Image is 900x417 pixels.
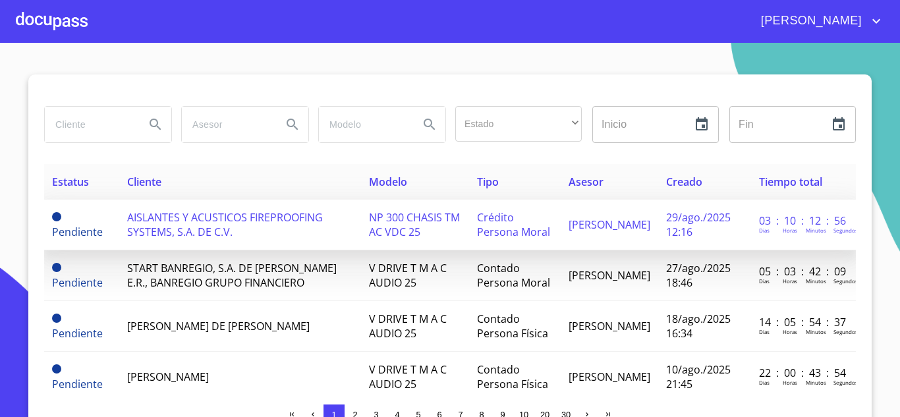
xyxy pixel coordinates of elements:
button: Search [414,109,445,140]
p: Horas [783,379,797,386]
span: 10/ago./2025 21:45 [666,362,731,391]
span: Tiempo total [759,175,822,189]
p: Minutos [806,379,826,386]
p: Dias [759,379,770,386]
p: Segundos [833,227,858,234]
span: Contado Persona Física [477,312,548,341]
p: Dias [759,227,770,234]
input: search [319,107,408,142]
span: 27/ago./2025 18:46 [666,261,731,290]
span: [PERSON_NAME] [569,217,650,232]
span: Pendiente [52,212,61,221]
span: 29/ago./2025 12:16 [666,210,731,239]
span: [PERSON_NAME] DE [PERSON_NAME] [127,319,310,333]
button: Search [140,109,171,140]
p: Horas [783,227,797,234]
p: Segundos [833,277,858,285]
p: Dias [759,328,770,335]
div: ​ [455,106,582,142]
p: 03 : 10 : 12 : 56 [759,213,848,228]
p: Minutos [806,277,826,285]
span: [PERSON_NAME] [569,319,650,333]
span: Pendiente [52,377,103,391]
span: Contado Persona Física [477,362,548,391]
span: Crédito Persona Moral [477,210,550,239]
span: Creado [666,175,702,189]
span: Pendiente [52,364,61,374]
span: [PERSON_NAME] [569,370,650,384]
span: START BANREGIO, S.A. DE [PERSON_NAME] E.R., BANREGIO GRUPO FINANCIERO [127,261,337,290]
input: search [45,107,134,142]
input: search [182,107,271,142]
span: [PERSON_NAME] [569,268,650,283]
p: Horas [783,277,797,285]
p: Segundos [833,379,858,386]
span: Tipo [477,175,499,189]
p: Dias [759,277,770,285]
button: account of current user [751,11,884,32]
span: Pendiente [52,275,103,290]
span: Modelo [369,175,407,189]
button: Search [277,109,308,140]
span: V DRIVE T M A C AUDIO 25 [369,312,447,341]
span: 18/ago./2025 16:34 [666,312,731,341]
p: Horas [783,328,797,335]
span: Contado Persona Moral [477,261,550,290]
span: Cliente [127,175,161,189]
span: Pendiente [52,314,61,323]
span: V DRIVE T M A C AUDIO 25 [369,362,447,391]
p: 22 : 00 : 43 : 54 [759,366,848,380]
span: [PERSON_NAME] [127,370,209,384]
p: 14 : 05 : 54 : 37 [759,315,848,329]
p: Minutos [806,328,826,335]
span: Asesor [569,175,604,189]
span: Pendiente [52,263,61,272]
span: [PERSON_NAME] [751,11,868,32]
span: Pendiente [52,326,103,341]
p: Segundos [833,328,858,335]
span: V DRIVE T M A C AUDIO 25 [369,261,447,290]
p: 05 : 03 : 42 : 09 [759,264,848,279]
span: Estatus [52,175,89,189]
span: Pendiente [52,225,103,239]
span: NP 300 CHASIS TM AC VDC 25 [369,210,460,239]
span: AISLANTES Y ACUSTICOS FIREPROOFING SYSTEMS, S.A. DE C.V. [127,210,323,239]
p: Minutos [806,227,826,234]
